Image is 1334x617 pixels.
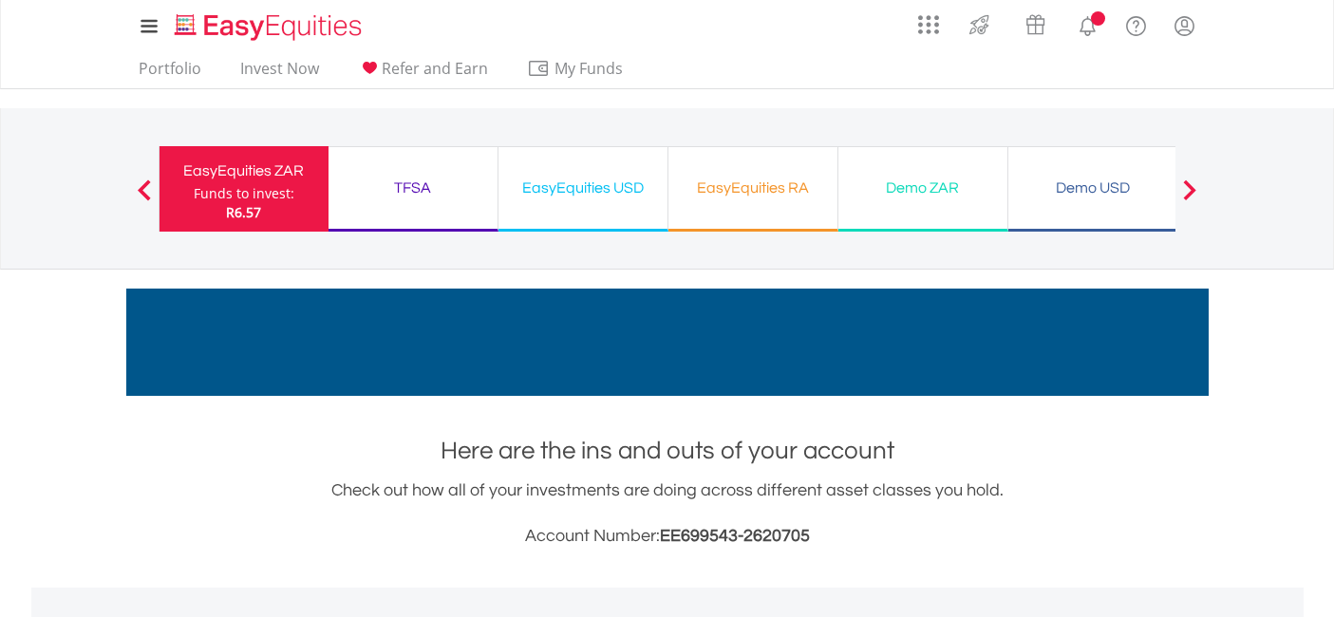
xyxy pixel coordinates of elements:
[1020,175,1166,201] div: Demo USD
[964,9,995,40] img: thrive-v2.svg
[1160,5,1209,47] a: My Profile
[126,289,1209,396] img: EasyMortage Promotion Banner
[1171,189,1209,208] button: Next
[850,175,996,201] div: Demo ZAR
[1007,5,1063,40] a: Vouchers
[126,523,1209,550] h3: Account Number:
[382,58,488,79] span: Refer and Earn
[340,175,486,201] div: TFSA
[171,11,369,43] img: EasyEquities_Logo.png
[126,477,1209,550] div: Check out how all of your investments are doing across different asset classes you hold.
[680,175,826,201] div: EasyEquities RA
[126,434,1209,468] h1: Here are the ins and outs of your account
[660,527,810,545] span: EE699543-2620705
[167,5,369,43] a: Home page
[1063,5,1112,43] a: Notifications
[1020,9,1051,40] img: vouchers-v2.svg
[906,5,951,35] a: AppsGrid
[510,175,656,201] div: EasyEquities USD
[125,189,163,208] button: Previous
[233,59,327,88] a: Invest Now
[226,203,261,221] span: R6.57
[171,158,317,184] div: EasyEquities ZAR
[194,184,294,203] div: Funds to invest:
[918,14,939,35] img: grid-menu-icon.svg
[527,56,651,81] span: My Funds
[350,59,496,88] a: Refer and Earn
[1112,5,1160,43] a: FAQ's and Support
[131,59,209,88] a: Portfolio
